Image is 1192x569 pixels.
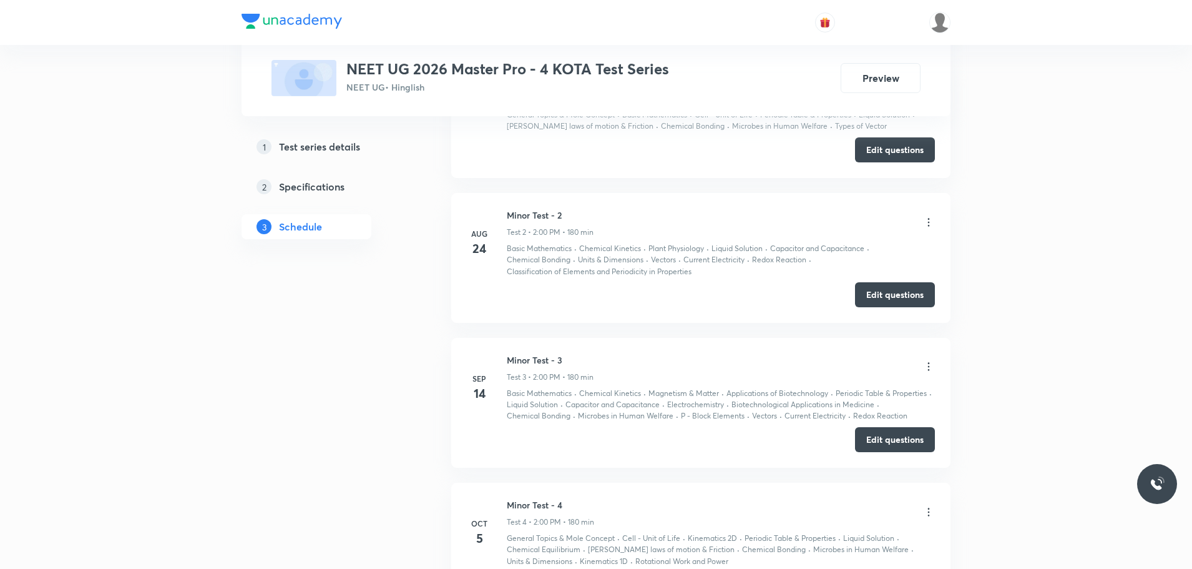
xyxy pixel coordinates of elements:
[467,529,492,548] h4: 5
[740,533,742,544] div: ·
[256,179,271,194] p: 2
[467,373,492,384] h6: Sep
[507,372,594,383] p: Test 3 • 2:00 PM • 180 min
[346,60,669,78] h3: NEET UG 2026 Master Pro - 4 KOTA Test Series
[747,254,750,265] div: ·
[578,254,643,265] p: Units & Dimensions
[588,544,735,555] p: [PERSON_NAME] laws of motion & Friction
[843,533,894,544] p: Liquid Solution
[676,410,678,422] div: ·
[256,139,271,154] p: 1
[578,410,673,422] p: Microbes in Human Welfare
[745,533,836,544] p: Periodic Table & Properties
[242,14,342,32] a: Company Logo
[507,254,570,265] p: Chemical Bonding
[279,219,322,234] h5: Schedule
[855,427,935,452] button: Edit questions
[841,63,921,93] button: Preview
[867,243,869,254] div: ·
[855,282,935,307] button: Edit questions
[813,544,909,555] p: Microbes in Human Welfare
[507,410,570,422] p: Chemical Bonding
[574,243,577,254] div: ·
[279,139,360,154] h5: Test series details
[256,219,271,234] p: 3
[656,121,658,132] div: ·
[651,254,676,265] p: Vectors
[580,556,628,567] p: Kinematics 1D
[507,121,653,132] p: [PERSON_NAME] laws of motion & Friction
[646,254,648,265] div: ·
[507,266,691,277] p: Classification of Elements and Periodicity in Properties
[643,388,646,399] div: ·
[565,399,660,410] p: Capacitor and Capacitance
[583,544,585,555] div: ·
[688,533,737,544] p: Kinematics 2D
[648,388,719,399] p: Magnetism & Matter
[752,410,777,422] p: Vectors
[643,243,646,254] div: ·
[630,556,633,567] div: ·
[784,410,846,422] p: Current Electricity
[507,388,572,399] p: Basic Mathematics
[507,544,580,555] p: Chemical Equilibrium
[667,399,724,410] p: Electrochemistry
[662,399,665,410] div: ·
[929,12,950,33] img: Rohit Bhatnagar
[346,81,669,94] p: NEET UG • Hinglish
[877,399,879,410] div: ·
[830,121,833,132] div: ·
[574,388,577,399] div: ·
[765,243,768,254] div: ·
[770,243,864,254] p: Capacitor and Capacitance
[617,533,620,544] div: ·
[507,227,594,238] p: Test 2 • 2:00 PM • 180 min
[838,533,841,544] div: ·
[573,254,575,265] div: ·
[507,556,572,567] p: Units & Dimensions
[242,174,411,199] a: 2Specifications
[809,254,811,265] div: ·
[819,17,831,28] img: avatar
[560,399,563,410] div: ·
[683,254,745,265] p: Current Electricity
[678,254,681,265] div: ·
[742,544,806,555] p: Chemical Bonding
[575,556,577,567] div: ·
[467,239,492,258] h4: 24
[507,498,594,512] h6: Minor Test - 4
[815,12,835,32] button: avatar
[726,399,729,410] div: ·
[467,384,492,403] h4: 14
[507,354,594,367] h6: Minor Test - 3
[727,121,730,132] div: ·
[779,410,782,422] div: ·
[721,388,724,399] div: ·
[579,388,641,399] p: Chemical Kinetics
[467,228,492,239] h6: Aug
[726,388,828,399] p: Applications of Biotechnology
[737,544,740,555] div: ·
[242,14,342,29] img: Company Logo
[681,410,745,422] p: P - Block Elements
[622,533,680,544] p: Cell - Unit of Life
[831,388,833,399] div: ·
[731,399,874,410] p: Biotechnological Applications in Medicine
[747,410,750,422] div: ·
[507,517,594,528] p: Test 4 • 2:00 PM • 180 min
[732,121,828,132] p: Microbes in Human Welfare
[279,179,344,194] h5: Specifications
[808,544,811,555] div: ·
[507,533,615,544] p: General Topics & Mole Concept
[507,243,572,254] p: Basic Mathematics
[507,209,594,222] h6: Minor Test - 2
[635,556,728,567] p: Rotational Work and Power
[836,388,927,399] p: Periodic Table & Properties
[271,60,336,96] img: fallback-thumbnail.png
[507,399,558,410] p: Liquid Solution
[467,518,492,529] h6: Oct
[573,410,575,422] div: ·
[706,243,709,254] div: ·
[855,137,935,162] button: Edit questions
[835,121,887,132] p: Types of Vector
